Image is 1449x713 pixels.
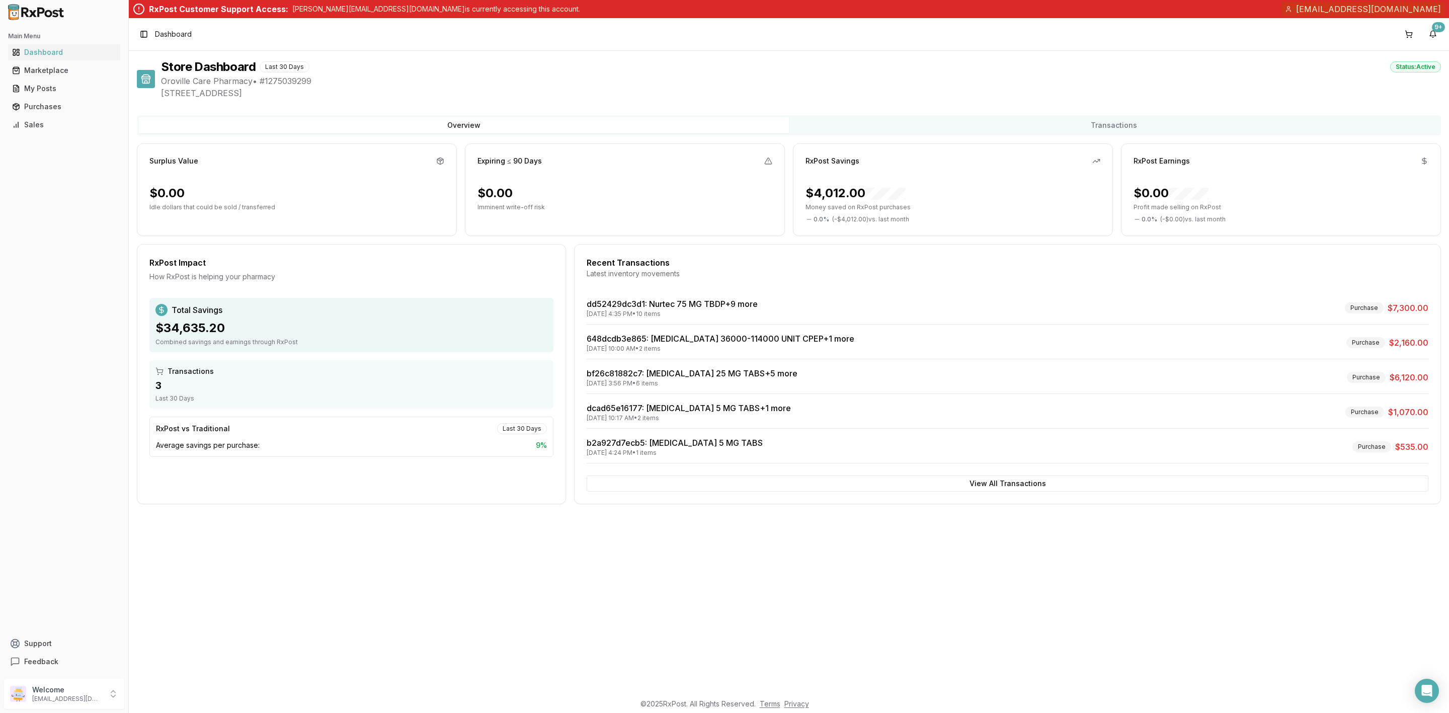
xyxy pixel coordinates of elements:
[156,440,260,450] span: Average savings per purchase:
[784,699,809,708] a: Privacy
[1160,215,1226,223] span: ( - $0.00 ) vs. last month
[12,102,116,112] div: Purchases
[4,44,124,60] button: Dashboard
[4,62,124,78] button: Marketplace
[8,116,120,134] a: Sales
[172,304,222,316] span: Total Savings
[155,320,547,336] div: $34,635.20
[155,378,547,392] div: 3
[12,47,116,57] div: Dashboard
[789,117,1439,133] button: Transactions
[806,185,906,201] div: $4,012.00
[32,695,102,703] p: [EMAIL_ADDRESS][DOMAIN_NAME]
[4,81,124,97] button: My Posts
[1390,61,1441,72] div: Status: Active
[4,653,124,671] button: Feedback
[156,424,230,434] div: RxPost vs Traditional
[587,257,1428,269] div: Recent Transactions
[1347,372,1386,383] div: Purchase
[10,686,26,702] img: User avatar
[168,366,214,376] span: Transactions
[587,476,1428,492] button: View All Transactions
[149,185,185,201] div: $0.00
[587,449,763,457] div: [DATE] 4:24 PM • 1 items
[161,87,1441,99] span: [STREET_ADDRESS]
[4,635,124,653] button: Support
[1134,156,1190,166] div: RxPost Earnings
[806,156,859,166] div: RxPost Savings
[587,310,758,318] div: [DATE] 4:35 PM • 10 items
[587,299,758,309] a: dd52429dc3d1: Nurtec 75 MG TBDP+9 more
[8,80,120,98] a: My Posts
[149,272,553,282] div: How RxPost is helping your pharmacy
[1346,337,1385,348] div: Purchase
[1134,185,1209,201] div: $0.00
[8,43,120,61] a: Dashboard
[832,215,909,223] span: ( - $4,012.00 ) vs. last month
[1432,22,1445,32] div: 9+
[806,203,1100,211] p: Money saved on RxPost purchases
[139,117,789,133] button: Overview
[149,203,444,211] p: Idle dollars that could be sold / transferred
[814,215,829,223] span: 0.0 %
[587,438,763,448] a: b2a927d7ecb5: [MEDICAL_DATA] 5 MG TABS
[12,65,116,75] div: Marketplace
[1388,302,1428,314] span: $7,300.00
[161,59,256,75] h1: Store Dashboard
[4,117,124,133] button: Sales
[8,32,120,40] h2: Main Menu
[260,61,309,72] div: Last 30 Days
[1296,3,1441,15] span: [EMAIL_ADDRESS][DOMAIN_NAME]
[32,685,102,695] p: Welcome
[587,414,791,422] div: [DATE] 10:17 AM • 2 items
[8,61,120,80] a: Marketplace
[4,99,124,115] button: Purchases
[149,156,198,166] div: Surplus Value
[1352,441,1391,452] div: Purchase
[477,185,513,201] div: $0.00
[477,156,542,166] div: Expiring ≤ 90 Days
[1345,302,1384,313] div: Purchase
[8,98,120,116] a: Purchases
[587,334,854,344] a: 648dcdb3e865: [MEDICAL_DATA] 36000-114000 UNIT CPEP+1 more
[1134,203,1428,211] p: Profit made selling on RxPost
[587,368,797,378] a: bf26c81882c7: [MEDICAL_DATA] 25 MG TABS+5 more
[760,699,780,708] a: Terms
[587,345,854,353] div: [DATE] 10:00 AM • 2 items
[536,440,547,450] span: 9 %
[149,257,553,269] div: RxPost Impact
[155,394,547,403] div: Last 30 Days
[587,403,791,413] a: dcad65e16177: [MEDICAL_DATA] 5 MG TABS+1 more
[1425,26,1441,42] button: 9+
[1389,337,1428,349] span: $2,160.00
[155,29,192,39] nav: breadcrumb
[149,3,288,15] div: RxPost Customer Support Access:
[1395,441,1428,453] span: $535.00
[587,379,797,387] div: [DATE] 3:56 PM • 6 items
[12,84,116,94] div: My Posts
[477,203,772,211] p: Imminent write-off risk
[1142,215,1157,223] span: 0.0 %
[161,75,1441,87] span: Oroville Care Pharmacy • # 1275039299
[12,120,116,130] div: Sales
[1388,406,1428,418] span: $1,070.00
[497,423,547,434] div: Last 30 Days
[587,269,1428,279] div: Latest inventory movements
[4,4,68,20] img: RxPost Logo
[1390,371,1428,383] span: $6,120.00
[24,657,58,667] span: Feedback
[155,29,192,39] span: Dashboard
[155,338,547,346] div: Combined savings and earnings through RxPost
[1345,407,1384,418] div: Purchase
[292,4,580,14] p: [PERSON_NAME][EMAIL_ADDRESS][DOMAIN_NAME] is currently accessing this account.
[1415,679,1439,703] div: Open Intercom Messenger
